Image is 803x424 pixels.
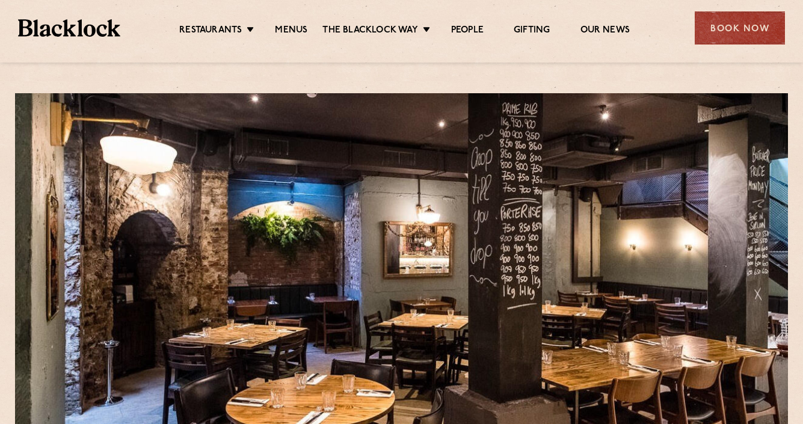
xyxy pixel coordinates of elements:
[695,11,785,45] div: Book Now
[18,19,120,37] img: BL_Textured_Logo-footer-cropped.svg
[179,25,242,38] a: Restaurants
[275,25,307,38] a: Menus
[580,25,630,38] a: Our News
[322,25,417,38] a: The Blacklock Way
[514,25,550,38] a: Gifting
[451,25,484,38] a: People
